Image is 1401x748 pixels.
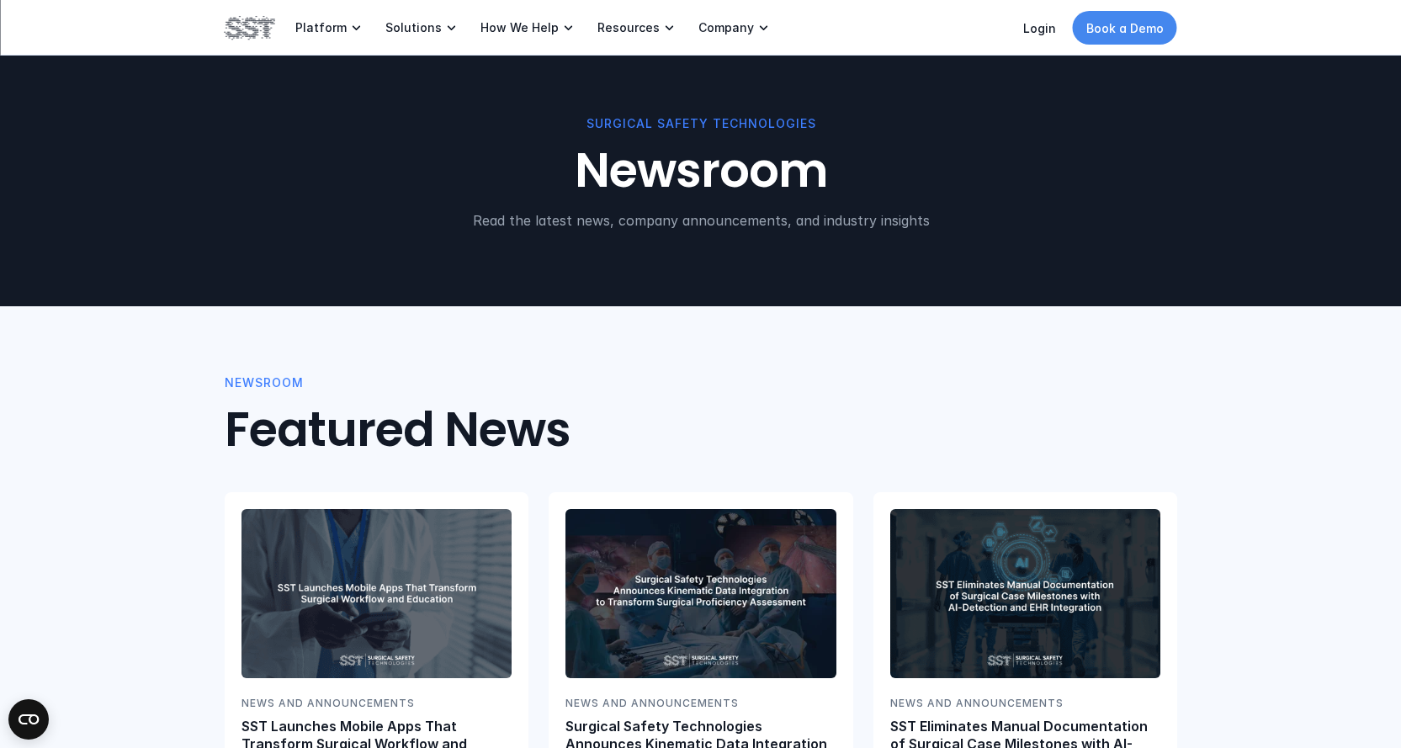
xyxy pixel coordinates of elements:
[8,699,49,740] button: Open CMP widget
[889,509,1160,678] img: Doctors wheeling a patient down a hospital hallway
[385,20,442,35] p: Solutions
[565,509,836,678] img: Surgeons standing around an operating room table, looking up at kinematic data on a screen
[225,143,1177,199] h1: Newsroom
[889,695,1160,711] p: News and Announcements
[225,114,1177,133] p: SURGICAL SAFETY TECHNOLOGIES
[698,20,754,35] p: Company
[295,20,347,35] p: Platform
[565,695,836,711] p: News and Announcements
[241,695,512,711] p: News and Announcements
[480,20,559,35] p: How We Help
[225,13,275,42] img: SST logo
[1023,21,1056,35] a: Login
[225,374,304,392] p: Newsroom
[225,210,1177,231] p: Read the latest news, company announcements, and industry insights
[1086,19,1164,37] p: Book a Demo
[1073,11,1177,45] a: Book a Demo
[597,20,660,35] p: Resources
[225,402,570,459] h2: Featured News
[241,509,512,678] img: Doctor holding a cell phone in hand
